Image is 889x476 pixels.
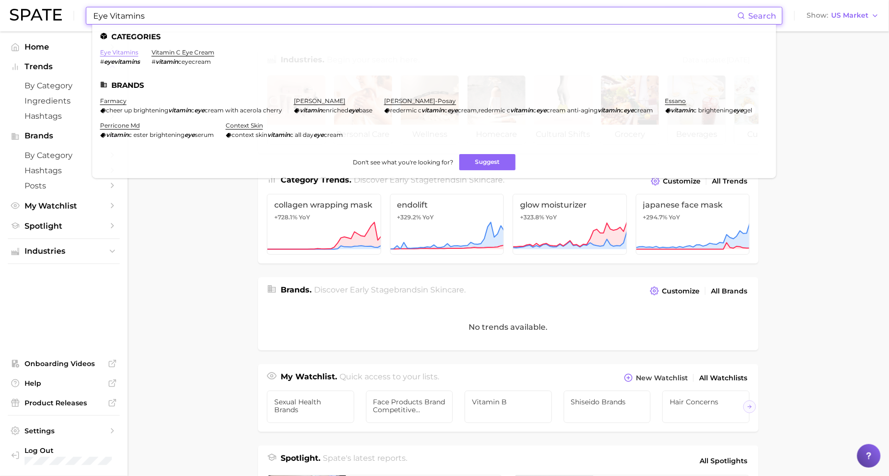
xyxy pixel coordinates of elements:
[671,106,694,114] em: vitamin
[472,398,545,406] span: Vitamin B
[533,106,537,114] span: c
[694,106,733,114] span: c brightening
[665,97,686,105] a: essano
[8,78,120,93] a: by Category
[152,58,156,65] span: #
[8,148,120,163] a: by Category
[8,129,120,143] button: Brands
[390,106,422,114] span: redermic c
[8,178,120,193] a: Posts
[373,398,446,414] span: Face products Brand Competitive Analysis
[25,132,103,140] span: Brands
[92,7,737,24] input: Search here for a brand, industry, or ingredient
[100,32,768,41] li: Categories
[520,213,544,221] span: +323.8%
[537,106,547,114] em: eye
[733,106,744,114] em: eye
[397,200,497,210] span: endolift
[669,213,680,221] span: YoY
[100,122,140,129] a: perricone md
[470,175,503,185] span: skincare
[25,359,103,368] span: Onboarding Videos
[384,106,654,114] div: ,
[636,374,688,382] span: New Watchlist
[649,174,703,188] button: Customize
[8,108,120,124] a: Hashtags
[314,131,324,138] em: eye
[390,194,504,255] a: endolift+329.2% YoY
[711,287,747,295] span: All Brands
[643,200,743,210] span: japanese face mask
[699,374,747,382] span: All Watchlists
[571,398,644,406] span: Shiseido Brands
[25,166,103,175] span: Hashtags
[300,106,322,114] em: vitamin
[670,398,742,406] span: Hair Concerns
[8,59,120,74] button: Trends
[643,213,668,221] span: +294.7%
[423,213,434,221] span: YoY
[226,122,263,129] a: context skin
[511,106,533,114] em: vitamin
[232,131,267,138] span: context skin
[100,49,138,56] a: eye vitamins
[384,97,456,105] a: [PERSON_NAME]-posay
[8,244,120,259] button: Industries
[708,285,750,298] a: All Brands
[25,181,103,190] span: Posts
[324,131,343,138] span: cream
[10,9,62,21] img: SPATE
[8,163,120,178] a: Hashtags
[624,106,634,114] em: eye
[8,396,120,410] a: Product Releases
[25,221,103,231] span: Spotlight
[648,284,702,298] button: Customize
[662,287,700,295] span: Customize
[184,131,195,138] em: eye
[156,58,178,65] em: vitamin
[322,106,348,114] span: enriched
[281,371,337,385] h1: My Watchlist.
[104,58,140,65] em: eyevitamins
[281,285,312,294] span: Brands .
[8,443,120,469] a: Log out. Currently logged in with e-mail hannah@spate.nyc.
[205,106,282,114] span: cream with acerola cherry
[195,131,214,138] span: serum
[663,177,701,185] span: Customize
[431,285,465,294] span: skincare
[267,391,354,423] a: sexual health brands
[8,423,120,438] a: Settings
[25,247,103,256] span: Industries
[697,452,750,469] a: All Spotlights
[100,58,104,65] span: #
[106,131,129,138] em: vitamin
[25,201,103,211] span: My Watchlist
[191,106,194,114] span: c
[281,452,320,469] h1: Spotlight.
[25,111,103,121] span: Hashtags
[299,213,310,221] span: YoY
[513,194,627,255] a: glow moisturizer+323.8% YoY
[712,177,747,185] span: All Trends
[621,106,624,114] span: c
[25,81,103,90] span: by Category
[178,58,211,65] span: ceyecream
[281,175,351,185] span: Category Trends .
[444,106,448,114] span: c
[314,285,466,294] span: Discover Early Stage brands in .
[25,446,112,455] span: Log Out
[25,398,103,407] span: Product Releases
[458,106,477,114] span: cream
[520,200,620,210] span: glow moisturizer
[546,213,557,221] span: YoY
[274,200,374,210] span: collagen wrapping mask
[323,452,408,469] h2: Spate's latest reports.
[422,106,444,114] em: vitamin
[743,400,756,413] button: Scroll Right
[807,13,828,18] span: Show
[258,304,758,350] div: No trends available.
[106,106,168,114] span: cheer up brightening
[25,96,103,106] span: Ingredients
[25,151,103,160] span: by Category
[748,11,776,21] span: Search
